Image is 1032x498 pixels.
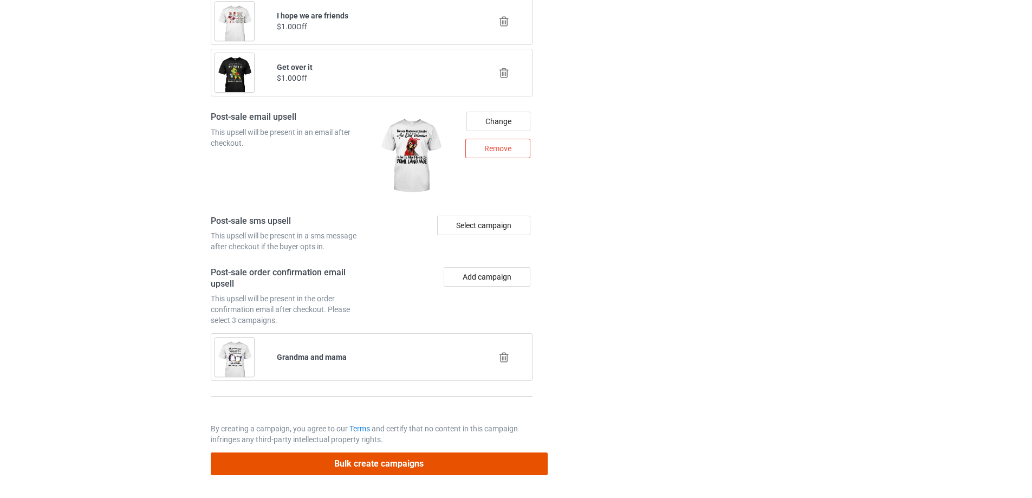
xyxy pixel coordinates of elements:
h4: Post-sale sms upsell [211,216,368,227]
button: Add campaign [444,267,530,287]
div: Select campaign [437,216,530,235]
div: Remove [465,139,530,158]
b: I hope we are friends [277,11,348,20]
h4: Post-sale order confirmation email upsell [211,267,368,289]
div: Change [466,112,530,131]
button: Bulk create campaigns [211,452,548,475]
b: Grandma and mama [277,353,347,361]
p: By creating a campaign, you agree to our and certify that no content in this campaign infringes a... [211,423,533,445]
div: $1.00 Off [277,21,467,32]
div: This upsell will be present in an email after checkout. [211,127,368,148]
div: This upsell will be present in the order confirmation email after checkout. Please select 3 campa... [211,293,368,326]
b: Get over it [277,63,313,72]
h4: Post-sale email upsell [211,112,368,123]
img: regular.jpg [375,112,446,201]
div: This upsell will be present in a sms message after checkout if the buyer opts in. [211,230,368,252]
div: $1.00 Off [277,73,467,83]
a: Terms [349,424,370,433]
